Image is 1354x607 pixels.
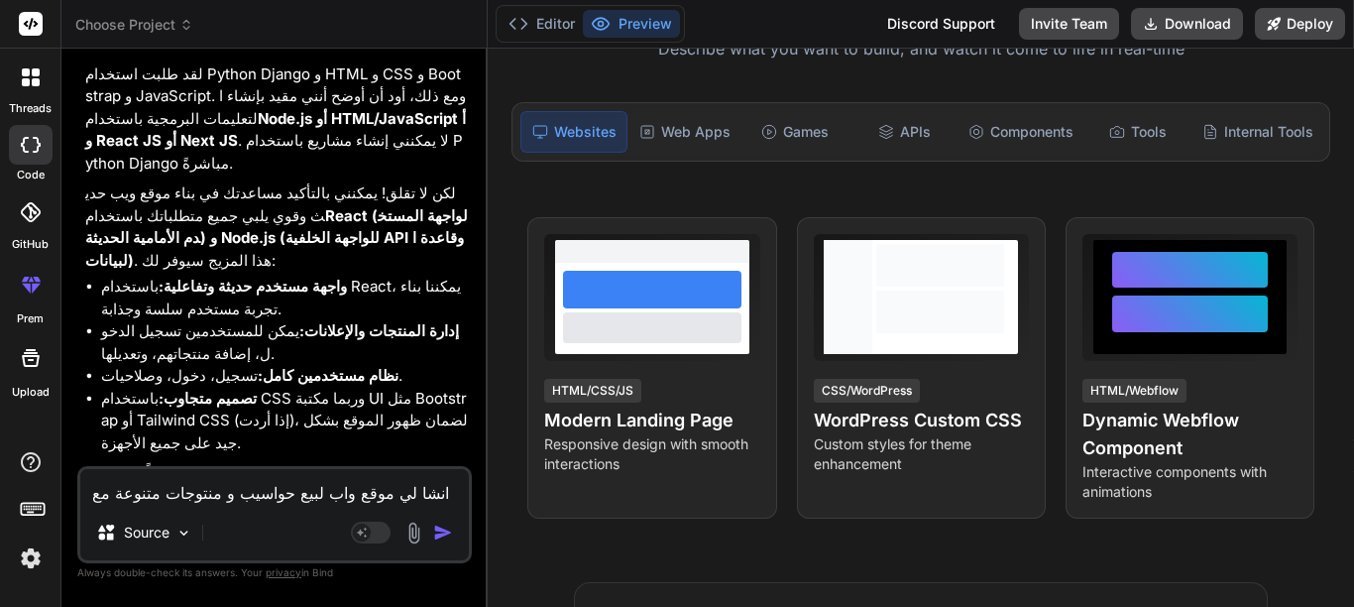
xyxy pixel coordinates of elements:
div: APIs [851,111,957,153]
button: Invite Team [1019,8,1119,40]
p: هل ترغب في المضي قدماً بهذا النهج (React + Node.js)؟ إذا وافقت، يمكنني البدء في التخطيط للمشروع خ... [85,462,468,507]
label: code [17,167,45,183]
li: يمكن للمستخدمين تسجيل الدخول، إضافة منتجاتهم، وتعديلها. [101,320,468,365]
h4: Modern Landing Page [544,407,759,434]
strong: نظام مستخدمين كامل: [258,366,398,385]
label: threads [9,100,52,117]
div: Discord Support [875,8,1007,40]
button: Editor [501,10,583,38]
span: Choose Project [75,15,193,35]
label: Upload [12,384,50,401]
h4: WordPress Custom CSS [814,407,1029,434]
h4: Dynamic Webflow Component [1082,407,1298,462]
img: icon [433,523,453,543]
p: Responsive design with smooth interactions [544,434,759,474]
div: Games [742,111,847,153]
div: Tools [1085,111,1190,153]
label: prem [17,310,44,327]
strong: تصميم متجاوب: [159,389,257,408]
strong: Node.js أو HTML/JavaScript أو React JS أو Next JS [85,109,466,151]
div: Web Apps [631,111,738,153]
li: تسجيل، دخول، وصلاحيات. [101,365,468,388]
li: باستخدام CSS وربما مكتبة UI مثل Bootstrap أو Tailwind CSS (إذا أردت)، لضمان ظهور الموقع بشكل جيد ... [101,388,468,455]
button: Deploy [1255,8,1345,40]
div: HTML/Webflow [1082,379,1186,403]
div: Internal Tools [1194,111,1321,153]
li: باستخدام React، يمكننا بناء تجربة مستخدم سلسة وجذابة. [101,276,468,320]
img: attachment [402,522,425,545]
div: CSS/WordPress [814,379,920,403]
img: Pick Models [175,525,192,542]
button: Preview [583,10,680,38]
p: Interactive components with animations [1082,462,1298,502]
span: privacy [266,566,301,578]
label: GitHub [12,236,49,253]
strong: إدارة المنتجات والإعلانات: [299,321,459,340]
p: لكن لا تقلق! يمكنني بالتأكيد مساعدتك في بناء موقع ويب حديث وقوي يلبي جميع متطلباتك باستخدام . هذا... [85,182,468,272]
strong: واجهة مستخدم حديثة وتفاعلية: [159,277,347,296]
div: HTML/CSS/JS [544,379,641,403]
div: Websites [520,111,627,153]
p: Source [124,523,169,543]
strong: React (لواجهة المستخدم الأمامية الحديثة) و Node.js (للواجهة الخلفية API وقاعدة البيانات) [85,206,468,270]
p: لقد طلبت استخدام Python Django و HTML و CSS و Bootstrap و JavaScript. ومع ذلك، أود أن أوضح أنني م... [85,63,468,176]
img: settings [14,542,48,575]
button: Download [1131,8,1243,40]
p: Describe what you want to build, and watch it come to life in real-time [500,37,1342,62]
div: Components [960,111,1081,153]
p: Custom styles for theme enhancement [814,434,1029,474]
p: Always double-check its answers. Your in Bind [77,563,472,582]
